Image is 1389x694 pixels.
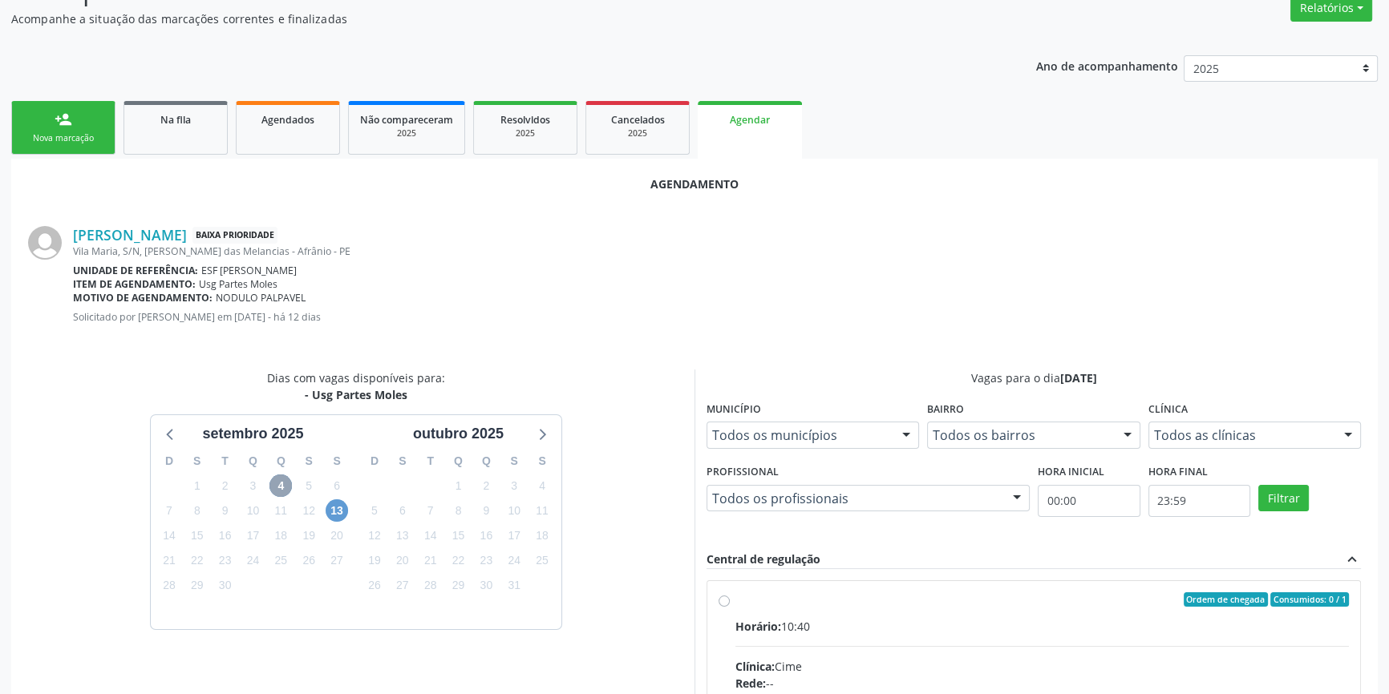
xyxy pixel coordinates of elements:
span: terça-feira, 2 de setembro de 2025 [214,474,237,497]
div: Nova marcação [23,132,103,144]
span: sexta-feira, 24 de outubro de 2025 [503,550,525,572]
label: Bairro [927,397,964,422]
div: S [183,449,211,474]
span: domingo, 12 de outubro de 2025 [363,525,386,547]
span: sexta-feira, 31 de outubro de 2025 [503,575,525,597]
span: terça-feira, 28 de outubro de 2025 [419,575,442,597]
span: Horário: [735,619,781,634]
div: setembro 2025 [196,423,310,445]
span: sábado, 27 de setembro de 2025 [326,550,348,572]
span: Agendados [261,113,314,127]
span: sábado, 4 de outubro de 2025 [531,474,553,497]
button: Filtrar [1258,485,1309,512]
span: Todos os municípios [712,427,886,443]
span: domingo, 14 de setembro de 2025 [158,525,180,547]
i: expand_less [1343,551,1361,568]
span: segunda-feira, 20 de outubro de 2025 [391,550,414,572]
span: Todos os bairros [933,427,1107,443]
span: terça-feira, 21 de outubro de 2025 [419,550,442,572]
span: Clínica: [735,659,775,674]
span: sexta-feira, 10 de outubro de 2025 [503,499,525,522]
span: ESF [PERSON_NAME] [201,264,297,277]
p: Acompanhe a situação das marcações correntes e finalizadas [11,10,968,27]
span: NODULO PALPAVEL [216,291,306,305]
span: quarta-feira, 22 de outubro de 2025 [447,550,469,572]
span: quarta-feira, 17 de setembro de 2025 [241,525,264,547]
span: segunda-feira, 8 de setembro de 2025 [186,499,209,522]
span: quinta-feira, 23 de outubro de 2025 [475,550,497,572]
p: Ano de acompanhamento [1036,55,1178,75]
div: 2025 [485,127,565,139]
span: domingo, 7 de setembro de 2025 [158,499,180,522]
input: Selecione o horário [1038,485,1140,517]
span: quinta-feira, 2 de outubro de 2025 [475,474,497,497]
span: quinta-feira, 16 de outubro de 2025 [475,525,497,547]
b: Item de agendamento: [73,277,196,291]
div: D [361,449,389,474]
span: quarta-feira, 1 de outubro de 2025 [447,474,469,497]
div: D [156,449,184,474]
span: terça-feira, 23 de setembro de 2025 [214,550,237,572]
label: Clínica [1148,397,1188,422]
span: Todos as clínicas [1154,427,1328,443]
label: Município [707,397,761,422]
span: sábado, 13 de setembro de 2025 [326,499,348,522]
span: quarta-feira, 29 de outubro de 2025 [447,575,469,597]
span: terça-feira, 7 de outubro de 2025 [419,499,442,522]
span: segunda-feira, 13 de outubro de 2025 [391,525,414,547]
div: outubro 2025 [407,423,510,445]
div: person_add [55,111,72,128]
input: Selecione o horário [1148,485,1251,517]
div: T [211,449,239,474]
span: Agendar [730,113,770,127]
span: quinta-feira, 9 de outubro de 2025 [475,499,497,522]
label: Hora inicial [1038,460,1104,485]
div: 2025 [360,127,453,139]
span: sábado, 11 de outubro de 2025 [531,499,553,522]
span: quinta-feira, 25 de setembro de 2025 [269,550,292,572]
b: Motivo de agendamento: [73,291,213,305]
span: domingo, 28 de setembro de 2025 [158,575,180,597]
span: sexta-feira, 5 de setembro de 2025 [298,474,320,497]
div: S [500,449,528,474]
span: sábado, 20 de setembro de 2025 [326,525,348,547]
span: Consumidos: 0 / 1 [1270,592,1349,607]
span: sexta-feira, 3 de outubro de 2025 [503,474,525,497]
span: segunda-feira, 6 de outubro de 2025 [391,499,414,522]
b: Unidade de referência: [73,264,198,277]
div: - Usg Partes Moles [267,386,445,403]
span: Resolvidos [500,113,550,127]
div: Vagas para o dia [707,369,1361,386]
span: terça-feira, 14 de outubro de 2025 [419,525,442,547]
span: quarta-feira, 24 de setembro de 2025 [241,550,264,572]
div: S [323,449,351,474]
span: segunda-feira, 27 de outubro de 2025 [391,575,414,597]
span: Ordem de chegada [1184,592,1268,607]
span: Todos os profissionais [712,490,997,506]
label: Hora final [1148,460,1208,485]
div: S [295,449,323,474]
div: Q [239,449,267,474]
div: Cime [735,658,1349,675]
img: img [28,226,62,260]
span: quinta-feira, 30 de outubro de 2025 [475,575,497,597]
span: terça-feira, 30 de setembro de 2025 [214,575,237,597]
div: -- [735,675,1349,692]
div: Agendamento [28,176,1361,192]
span: quarta-feira, 3 de setembro de 2025 [241,474,264,497]
div: Dias com vagas disponíveis para: [267,369,445,403]
span: segunda-feira, 1 de setembro de 2025 [186,474,209,497]
span: quinta-feira, 18 de setembro de 2025 [269,525,292,547]
span: domingo, 26 de outubro de 2025 [363,575,386,597]
span: Não compareceram [360,113,453,127]
span: Baixa Prioridade [192,227,277,244]
span: segunda-feira, 29 de setembro de 2025 [186,575,209,597]
span: sábado, 18 de outubro de 2025 [531,525,553,547]
span: quarta-feira, 15 de outubro de 2025 [447,525,469,547]
div: T [416,449,444,474]
span: sexta-feira, 17 de outubro de 2025 [503,525,525,547]
span: terça-feira, 9 de setembro de 2025 [214,499,237,522]
span: domingo, 5 de outubro de 2025 [363,499,386,522]
label: Profissional [707,460,779,485]
span: [DATE] [1060,370,1097,385]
